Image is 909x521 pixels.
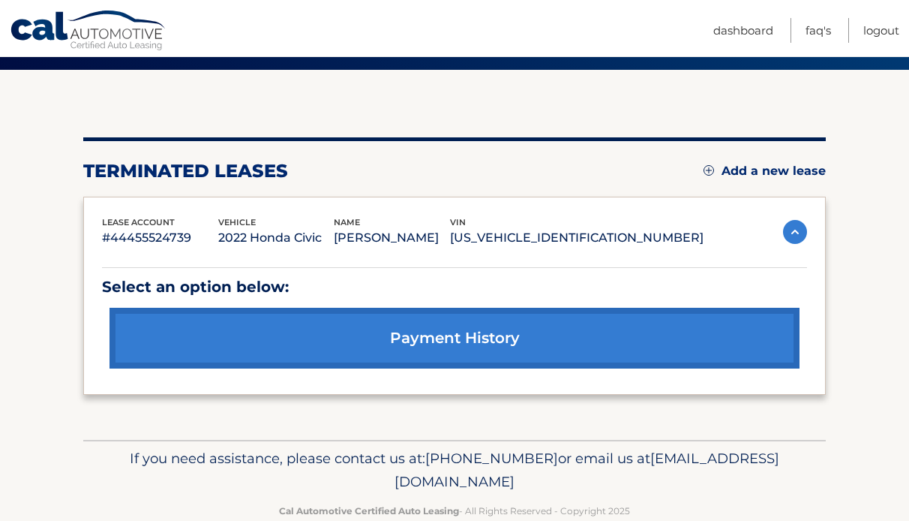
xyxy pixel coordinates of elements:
span: vehicle [218,217,256,227]
span: name [334,217,360,227]
img: add.svg [703,165,714,176]
p: - All Rights Reserved - Copyright 2025 [93,503,816,519]
p: 2022 Honda Civic [218,227,334,248]
strong: Cal Automotive Certified Auto Leasing [279,505,459,516]
p: If you need assistance, please contact us at: or email us at [93,447,816,495]
p: Select an option below: [102,274,807,300]
a: Add a new lease [703,164,826,179]
a: Logout [863,18,899,43]
a: Cal Automotive [10,10,167,53]
a: Dashboard [713,18,773,43]
h2: terminated leases [83,160,288,182]
a: payment history [109,308,799,369]
img: accordion-active.svg [783,220,807,244]
span: vin [450,217,466,227]
span: lease account [102,217,175,227]
p: [US_VEHICLE_IDENTIFICATION_NUMBER] [450,227,703,248]
p: [PERSON_NAME] [334,227,450,248]
a: FAQ's [805,18,831,43]
p: #44455524739 [102,227,218,248]
span: [PHONE_NUMBER] [425,450,558,467]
